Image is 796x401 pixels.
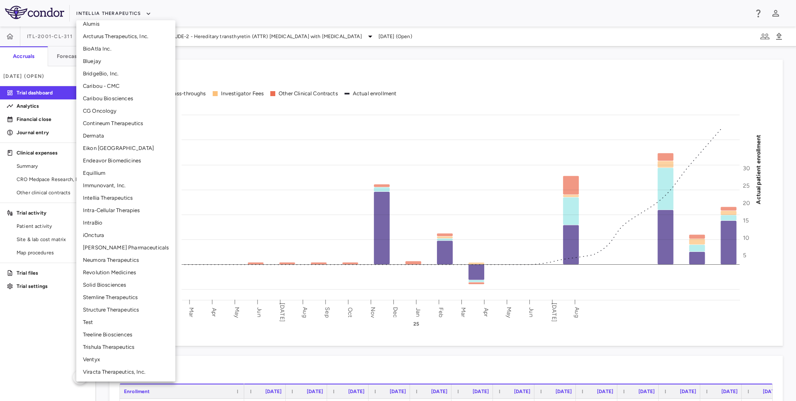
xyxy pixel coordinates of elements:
[76,105,175,117] li: CG Oncology
[76,279,175,291] li: Solid Biosciences
[76,92,175,105] li: Caribou Biosciences
[76,179,175,192] li: Immunovant, Inc.
[76,142,175,155] li: Eikon [GEOGRAPHIC_DATA]
[76,80,175,92] li: Caribou - CMC
[76,341,175,353] li: Trishula Therapeutics
[76,254,175,266] li: Neumora Therapeutics
[76,155,175,167] li: Endeavor Biomedicines
[76,43,175,55] li: BioAtla Inc.
[76,353,175,366] li: Ventyx
[76,316,175,329] li: Test
[76,217,175,229] li: IntraBio
[76,366,175,378] li: Viracta Therapeutics, Inc.
[76,68,175,80] li: BridgeBio, Inc.
[76,130,175,142] li: Dermata
[76,117,175,130] li: Contineum Therapeutics
[76,304,175,316] li: Structure Therapeutics
[76,266,175,279] li: Revolution Medicines
[76,204,175,217] li: Intra-Cellular Therapies
[76,18,175,30] li: Alumis
[76,167,175,179] li: Equillium
[76,30,175,43] li: Arcturus Therapeutics, Inc.
[76,55,175,68] li: Bluejay
[76,192,175,204] li: Intellia Therapeutics
[76,242,175,254] li: [PERSON_NAME] Pharmaceuticals
[76,291,175,304] li: Stemline Therapeutics
[76,329,175,341] li: Treeline Biosciences
[76,229,175,242] li: iOnctura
